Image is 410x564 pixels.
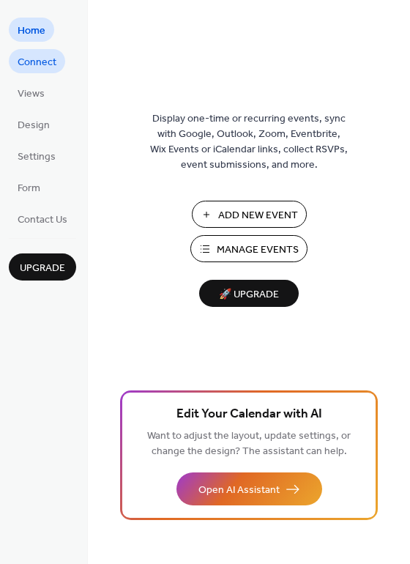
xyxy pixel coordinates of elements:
span: Display one-time or recurring events, sync with Google, Outlook, Zoom, Eventbrite, Wix Events or ... [150,111,348,173]
span: Open AI Assistant [198,483,280,498]
a: Home [9,18,54,42]
button: Add New Event [192,201,307,228]
span: Form [18,181,40,196]
a: Settings [9,144,64,168]
span: Connect [18,55,56,70]
button: Upgrade [9,253,76,281]
a: Connect [9,49,65,73]
span: Edit Your Calendar with AI [176,404,322,425]
span: Upgrade [20,261,65,276]
span: Views [18,86,45,102]
span: Manage Events [217,242,299,258]
button: Open AI Assistant [176,472,322,505]
span: Contact Us [18,212,67,228]
a: Form [9,175,49,199]
a: Contact Us [9,207,76,231]
span: Settings [18,149,56,165]
span: 🚀 Upgrade [208,285,290,305]
button: Manage Events [190,235,307,262]
span: Want to adjust the layout, update settings, or change the design? The assistant can help. [147,426,351,461]
span: Home [18,23,45,39]
span: Design [18,118,50,133]
button: 🚀 Upgrade [199,280,299,307]
a: Design [9,112,59,136]
a: Views [9,81,53,105]
span: Add New Event [218,208,298,223]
